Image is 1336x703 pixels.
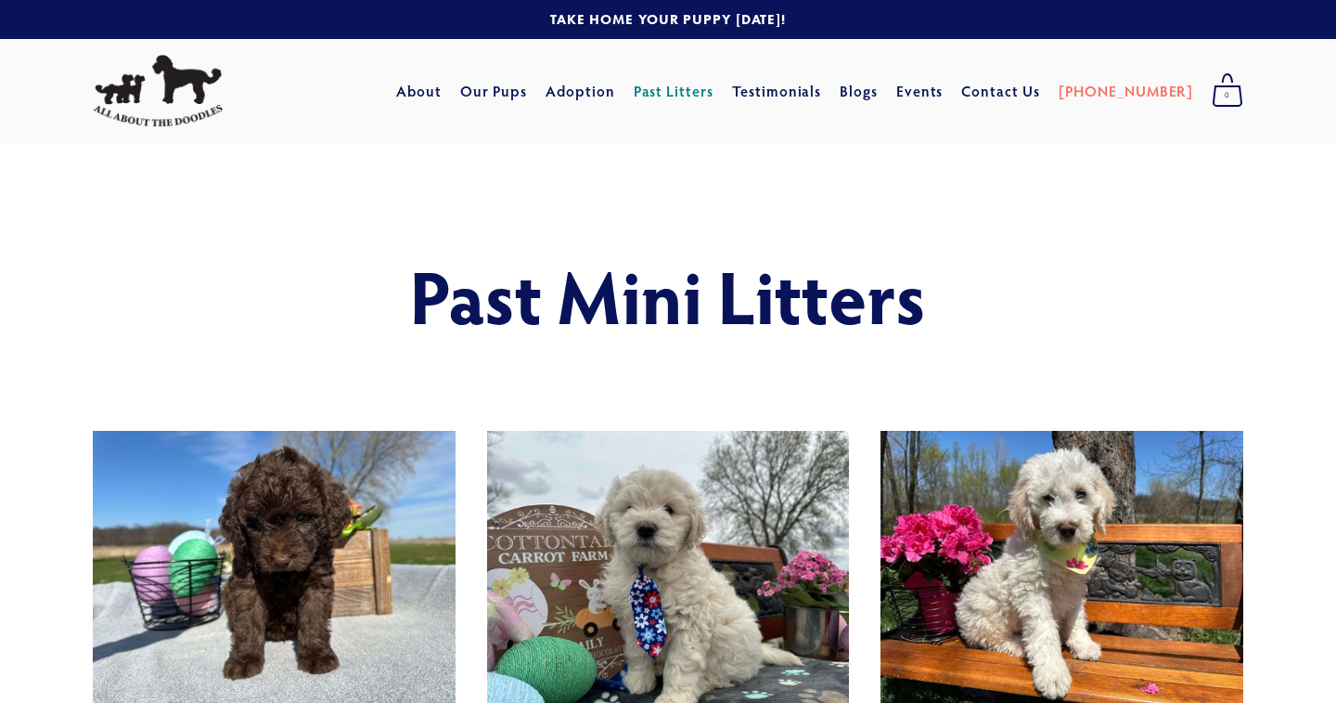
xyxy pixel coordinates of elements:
[732,74,822,108] a: Testimonials
[634,81,714,100] a: Past Litters
[1059,74,1193,108] a: [PHONE_NUMBER]
[1202,68,1252,114] a: 0 items in cart
[93,55,223,127] img: All About The Doodles
[961,74,1040,108] a: Contact Us
[896,74,944,108] a: Events
[840,74,878,108] a: Blogs
[191,254,1145,336] h1: Past Mini Litters
[460,74,528,108] a: Our Pups
[546,74,615,108] a: Adoption
[396,74,442,108] a: About
[1212,84,1243,108] span: 0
